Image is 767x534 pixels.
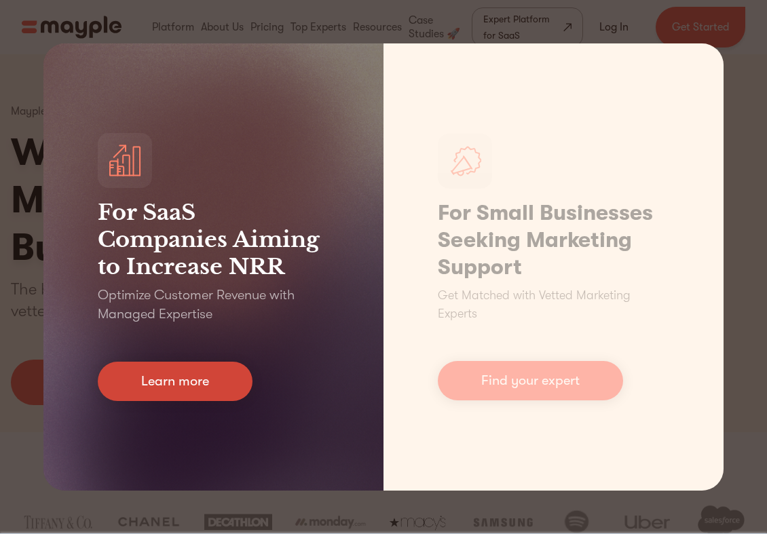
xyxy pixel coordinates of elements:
[98,362,252,401] a: Learn more
[98,286,329,324] p: Optimize Customer Revenue with Managed Expertise
[98,199,329,280] h3: For SaaS Companies Aiming to Increase NRR
[438,286,669,323] p: Get Matched with Vetted Marketing Experts
[438,199,669,281] h1: For Small Businesses Seeking Marketing Support
[438,361,623,400] a: Find your expert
